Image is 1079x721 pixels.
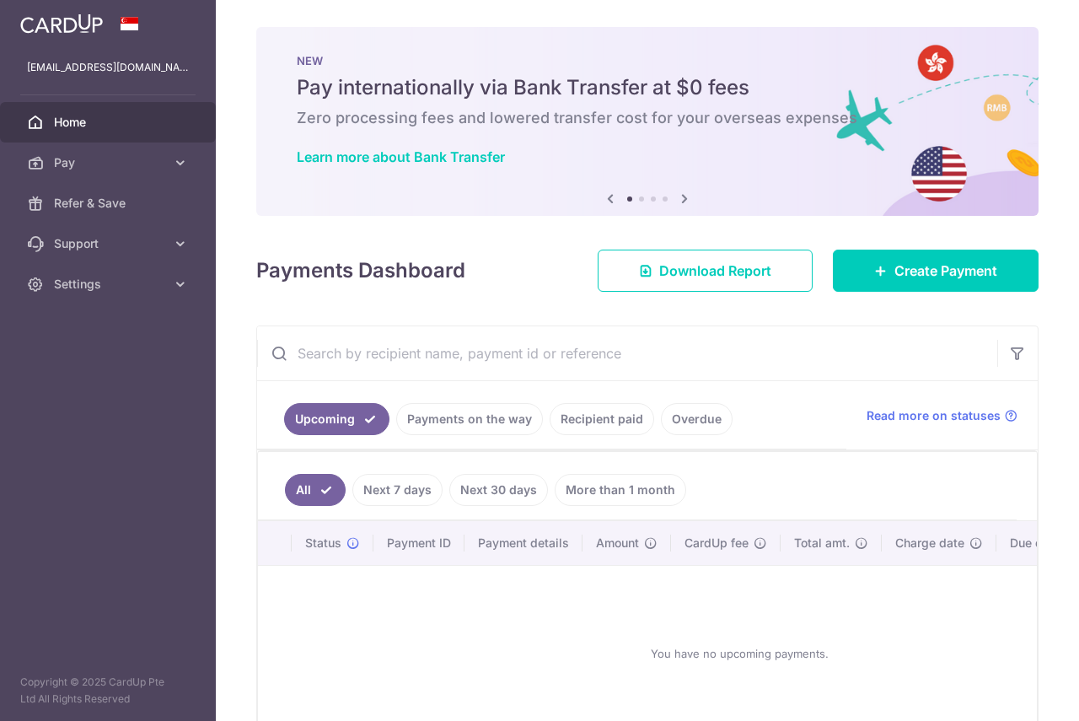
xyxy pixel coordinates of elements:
[297,148,505,165] a: Learn more about Bank Transfer
[285,474,346,506] a: All
[373,521,464,565] th: Payment ID
[352,474,443,506] a: Next 7 days
[297,108,998,128] h6: Zero processing fees and lowered transfer cost for your overseas expenses
[284,403,389,435] a: Upcoming
[54,114,165,131] span: Home
[449,474,548,506] a: Next 30 days
[550,403,654,435] a: Recipient paid
[833,250,1039,292] a: Create Payment
[867,407,1001,424] span: Read more on statuses
[27,59,189,76] p: [EMAIL_ADDRESS][DOMAIN_NAME]
[257,326,997,380] input: Search by recipient name, payment id or reference
[1010,535,1060,552] span: Due date
[54,195,165,212] span: Refer & Save
[396,403,543,435] a: Payments on the way
[867,407,1017,424] a: Read more on statuses
[464,521,582,565] th: Payment details
[297,54,998,67] p: NEW
[596,535,639,552] span: Amount
[256,256,465,286] h4: Payments Dashboard
[54,276,165,293] span: Settings
[54,154,165,171] span: Pay
[555,474,686,506] a: More than 1 month
[794,535,850,552] span: Total amt.
[894,261,997,281] span: Create Payment
[684,535,749,552] span: CardUp fee
[659,261,771,281] span: Download Report
[20,13,103,34] img: CardUp
[54,235,165,252] span: Support
[895,535,964,552] span: Charge date
[661,403,733,435] a: Overdue
[305,535,341,552] span: Status
[297,74,998,101] h5: Pay internationally via Bank Transfer at $0 fees
[256,27,1039,216] img: Bank transfer banner
[598,250,813,292] a: Download Report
